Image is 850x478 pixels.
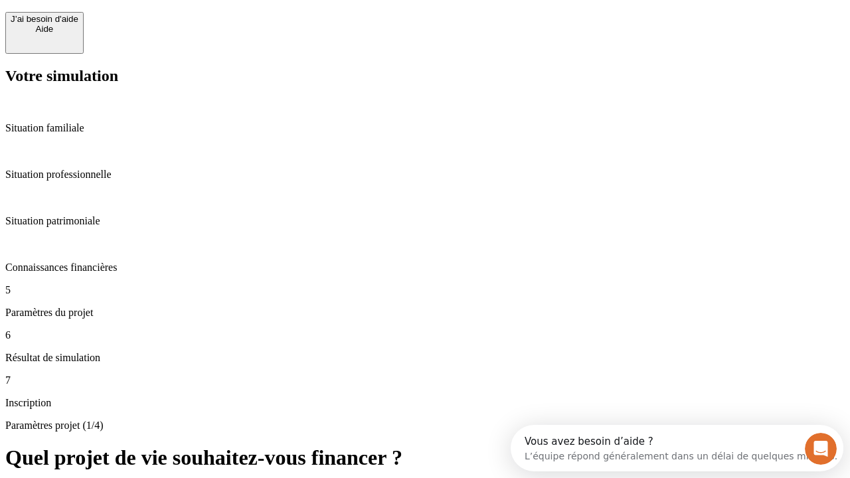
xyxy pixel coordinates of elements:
[5,329,845,341] p: 6
[5,67,845,85] h2: Votre simulation
[11,24,78,34] div: Aide
[5,284,845,296] p: 5
[5,5,366,42] div: Ouvrir le Messenger Intercom
[5,262,845,274] p: Connaissances financières
[5,169,845,181] p: Situation professionnelle
[5,374,845,386] p: 7
[511,425,843,471] iframe: Intercom live chat discovery launcher
[805,433,837,465] iframe: Intercom live chat
[5,122,845,134] p: Situation familiale
[14,22,327,36] div: L’équipe répond généralement dans un délai de quelques minutes.
[5,12,84,54] button: J’ai besoin d'aideAide
[5,420,845,432] p: Paramètres projet (1/4)
[5,215,845,227] p: Situation patrimoniale
[11,14,78,24] div: J’ai besoin d'aide
[5,352,845,364] p: Résultat de simulation
[5,397,845,409] p: Inscription
[5,307,845,319] p: Paramètres du projet
[14,11,327,22] div: Vous avez besoin d’aide ?
[5,445,845,470] h1: Quel projet de vie souhaitez-vous financer ?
